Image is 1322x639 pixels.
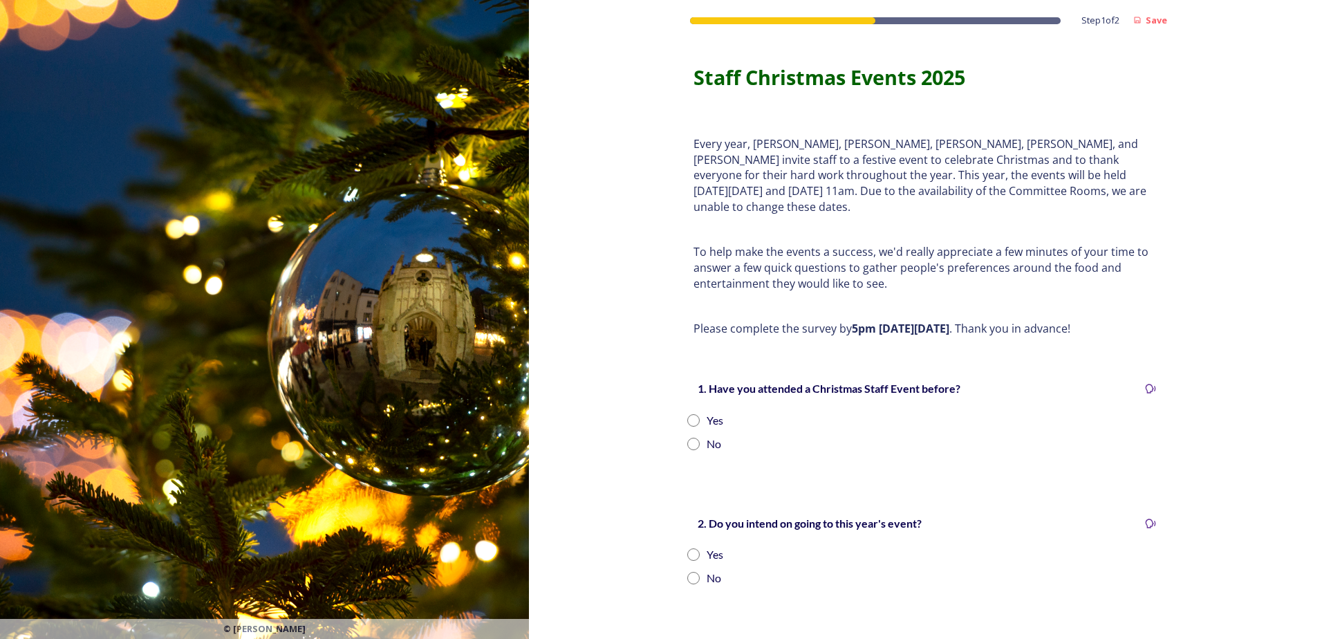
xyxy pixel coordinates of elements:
span: © [PERSON_NAME] [223,622,306,636]
strong: 2. Do you intend on going to this year's event? [698,517,922,530]
div: Yes [707,412,723,429]
strong: 5pm [DATE][DATE] [852,321,949,336]
span: Step 1 of 2 [1081,14,1119,27]
div: Yes [707,546,723,563]
strong: Staff Christmas Events 2025 [693,64,965,91]
strong: Save [1146,14,1167,26]
p: Every year, [PERSON_NAME], [PERSON_NAME], [PERSON_NAME], [PERSON_NAME], and [PERSON_NAME] invite ... [693,136,1157,215]
strong: 1. Have you attended a Christmas Staff Event before? [698,382,960,395]
p: To help make the events a success, we'd really appreciate a few minutes of your time to answer a ... [693,244,1157,291]
div: No [707,436,721,452]
p: Please complete the survey by . Thank you in advance! [693,321,1157,337]
div: No [707,570,721,586]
